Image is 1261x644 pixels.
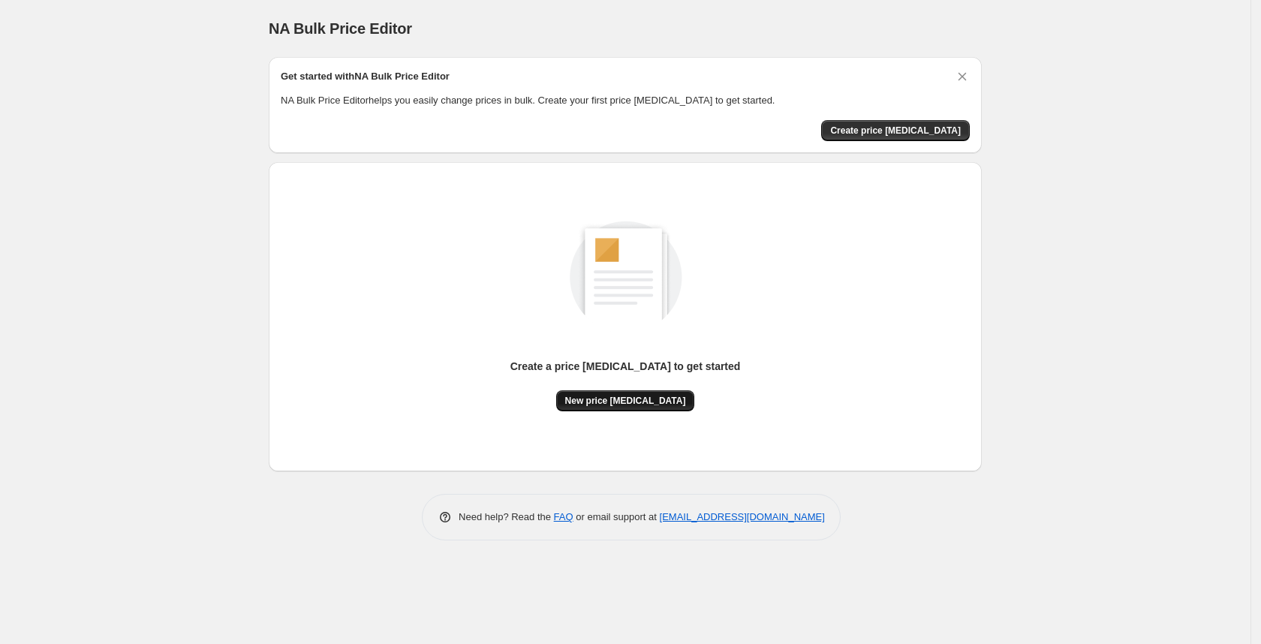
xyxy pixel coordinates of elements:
button: New price [MEDICAL_DATA] [556,390,695,411]
button: Create price change job [821,120,970,141]
span: or email support at [573,511,660,522]
a: FAQ [554,511,573,522]
span: New price [MEDICAL_DATA] [565,395,686,407]
h2: Get started with NA Bulk Price Editor [281,69,450,84]
button: Dismiss card [955,69,970,84]
span: Create price [MEDICAL_DATA] [830,125,961,137]
p: Create a price [MEDICAL_DATA] to get started [510,359,741,374]
a: [EMAIL_ADDRESS][DOMAIN_NAME] [660,511,825,522]
span: Need help? Read the [459,511,554,522]
span: NA Bulk Price Editor [269,20,412,37]
p: NA Bulk Price Editor helps you easily change prices in bulk. Create your first price [MEDICAL_DAT... [281,93,970,108]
